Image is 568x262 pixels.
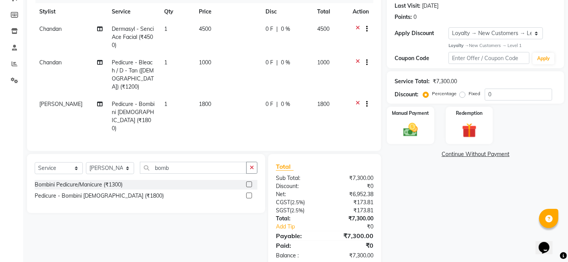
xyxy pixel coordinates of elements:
[422,2,439,10] div: [DATE]
[325,198,380,207] div: ₹173.81
[449,42,556,49] div: New Customers → Level 1
[291,207,303,213] span: 2.5%
[281,100,290,108] span: 0 %
[325,231,380,240] div: ₹7,300.00
[413,13,417,21] div: 0
[395,2,420,10] div: Last Visit:
[276,163,294,171] span: Total
[261,3,313,20] th: Disc
[457,121,481,139] img: _gift.svg
[395,13,412,21] div: Points:
[281,59,290,67] span: 0 %
[270,231,325,240] div: Payable:
[112,101,155,132] span: Pedicure - Bombini [DEMOGRAPHIC_DATA] (₹1800)
[35,3,107,20] th: Stylist
[270,223,334,231] a: Add Tip
[270,215,325,223] div: Total:
[112,59,154,90] span: Pedicure - Bleach / D - Tan ([DEMOGRAPHIC_DATA]) (₹1200)
[276,207,290,214] span: SGST
[334,223,379,231] div: ₹0
[313,3,348,20] th: Total
[270,241,325,250] div: Paid:
[270,190,325,198] div: Net:
[270,182,325,190] div: Discount:
[325,207,380,215] div: ₹173.81
[399,121,423,138] img: _cash.svg
[325,174,380,182] div: ₹7,300.00
[536,231,560,254] iframe: chat widget
[35,192,164,200] div: Pedicure - Bombini [DEMOGRAPHIC_DATA] (₹1800)
[456,110,482,117] label: Redemption
[392,110,429,117] label: Manual Payment
[433,77,457,86] div: ₹7,300.00
[199,25,211,32] span: 4500
[270,198,325,207] div: ( )
[107,3,160,20] th: Service
[164,25,167,32] span: 1
[317,59,329,66] span: 1000
[325,241,380,250] div: ₹0
[266,25,273,33] span: 0 F
[395,54,449,62] div: Coupon Code
[432,90,457,97] label: Percentage
[317,25,329,32] span: 4500
[469,90,480,97] label: Fixed
[388,150,563,158] a: Continue Without Payment
[395,29,449,37] div: Apply Discount
[164,101,167,107] span: 1
[199,59,211,66] span: 1000
[325,182,380,190] div: ₹0
[325,215,380,223] div: ₹7,300.00
[276,199,290,206] span: CGST
[39,25,62,32] span: Chandan
[449,43,469,48] strong: Loyalty →
[449,52,529,64] input: Enter Offer / Coupon Code
[266,59,273,67] span: 0 F
[164,59,167,66] span: 1
[199,101,211,107] span: 1800
[194,3,261,20] th: Price
[266,100,273,108] span: 0 F
[276,25,278,33] span: |
[270,174,325,182] div: Sub Total:
[140,162,247,174] input: Search or Scan
[35,181,123,189] div: Bombini Pedicure/Manicure (₹1300)
[276,59,278,67] span: |
[348,3,373,20] th: Action
[325,252,380,260] div: ₹7,300.00
[39,101,82,107] span: [PERSON_NAME]
[270,207,325,215] div: ( )
[395,91,418,99] div: Discount:
[276,100,278,108] span: |
[281,25,290,33] span: 0 %
[317,101,329,107] span: 1800
[39,59,62,66] span: Chandan
[533,53,555,64] button: Apply
[270,252,325,260] div: Balance :
[325,190,380,198] div: ₹6,952.38
[292,199,303,205] span: 2.5%
[160,3,194,20] th: Qty
[112,25,154,49] span: Dermasyl - Senci Ace Facial (₹4500)
[395,77,430,86] div: Service Total:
